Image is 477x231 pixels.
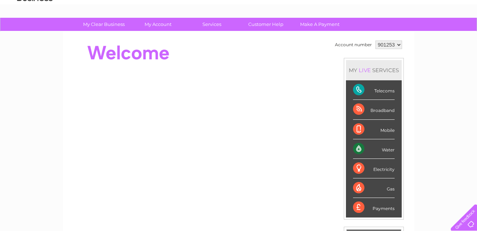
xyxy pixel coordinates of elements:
[430,30,447,36] a: Contact
[75,18,133,31] a: My Clear Business
[352,30,365,36] a: Water
[333,39,374,51] td: Account number
[129,18,187,31] a: My Account
[454,30,470,36] a: Log out
[71,4,407,34] div: Clear Business is a trading name of Verastar Limited (registered in [GEOGRAPHIC_DATA] No. 3667643...
[357,67,372,74] div: LIVE
[370,30,385,36] a: Energy
[353,100,395,119] div: Broadband
[346,60,402,80] div: MY SERVICES
[353,120,395,139] div: Mobile
[353,80,395,100] div: Telecoms
[353,178,395,198] div: Gas
[415,30,425,36] a: Blog
[343,4,392,12] a: 0333 014 3131
[390,30,411,36] a: Telecoms
[291,18,349,31] a: Make A Payment
[237,18,295,31] a: Customer Help
[353,159,395,178] div: Electricity
[183,18,241,31] a: Services
[353,198,395,217] div: Payments
[17,18,53,40] img: logo.png
[353,139,395,159] div: Water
